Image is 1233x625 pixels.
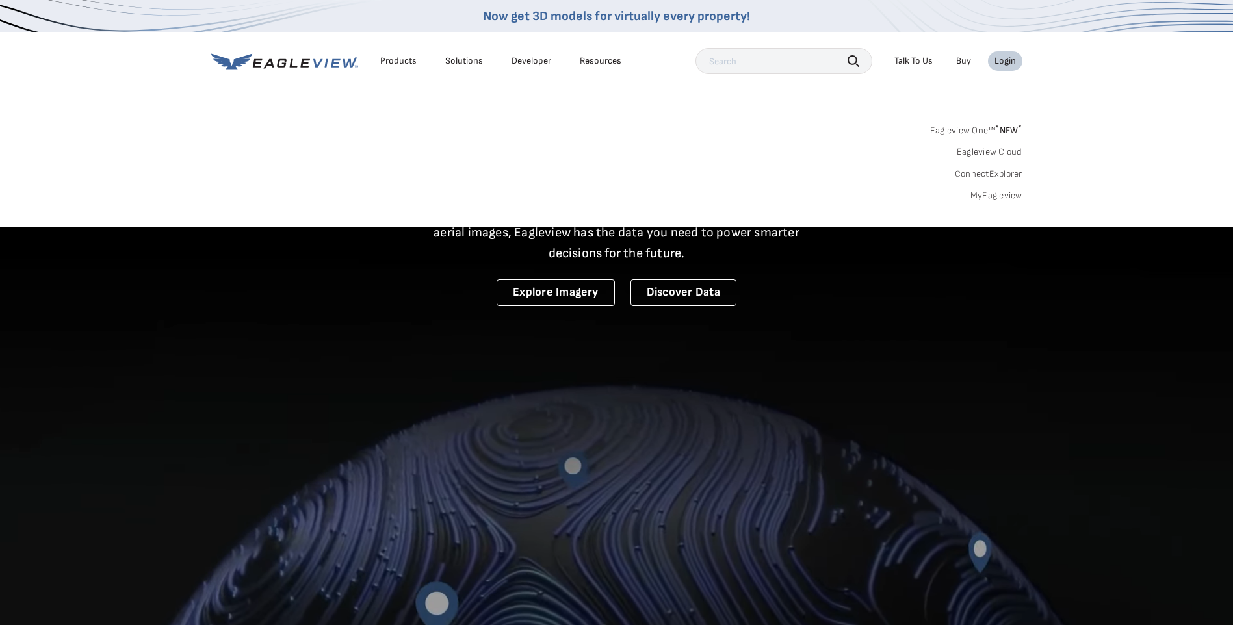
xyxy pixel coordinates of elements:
[994,55,1016,67] div: Login
[497,279,615,306] a: Explore Imagery
[580,55,621,67] div: Resources
[380,55,417,67] div: Products
[955,168,1022,180] a: ConnectExplorer
[995,125,1022,136] span: NEW
[445,55,483,67] div: Solutions
[957,146,1022,158] a: Eagleview Cloud
[970,190,1022,201] a: MyEagleview
[630,279,736,306] a: Discover Data
[483,8,750,24] a: Now get 3D models for virtually every property!
[512,55,551,67] a: Developer
[930,121,1022,136] a: Eagleview One™*NEW*
[956,55,971,67] a: Buy
[418,201,816,264] p: A new era starts here. Built on more than 3.5 billion high-resolution aerial images, Eagleview ha...
[695,48,872,74] input: Search
[894,55,933,67] div: Talk To Us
